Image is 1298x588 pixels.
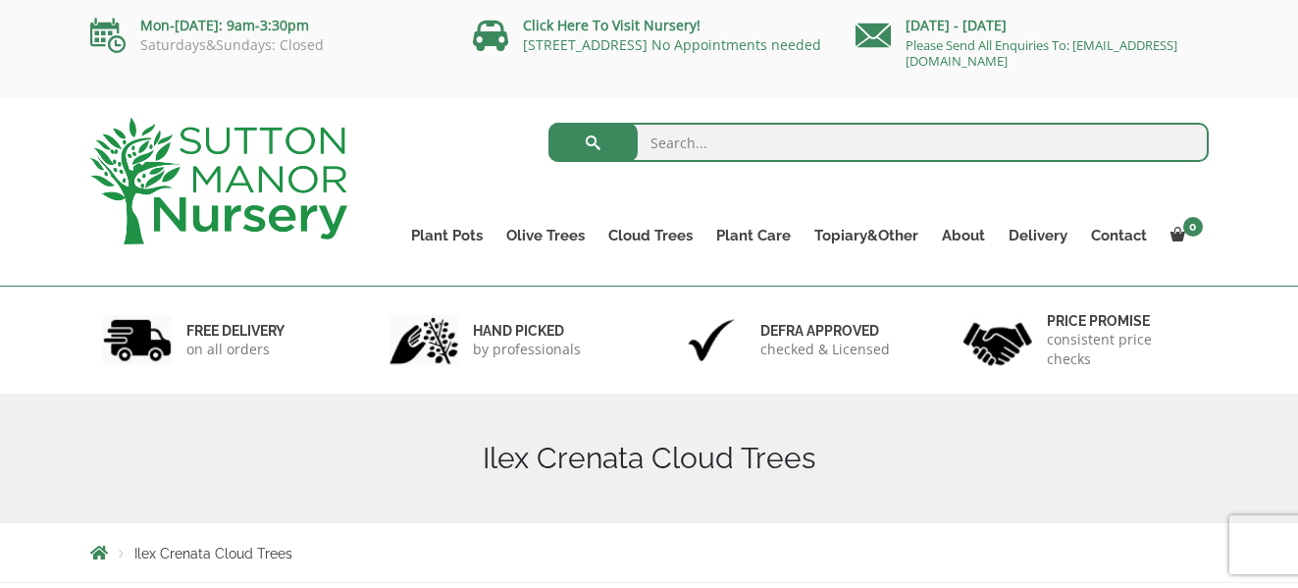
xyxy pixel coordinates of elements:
[1047,330,1196,369] p: consistent price checks
[90,37,443,53] p: Saturdays&Sundays: Closed
[704,222,803,249] a: Plant Care
[90,118,347,244] img: logo
[760,322,890,340] h6: Defra approved
[1047,312,1196,330] h6: Price promise
[90,14,443,37] p: Mon-[DATE]: 9am-3:30pm
[399,222,494,249] a: Plant Pots
[760,340,890,359] p: checked & Licensed
[963,310,1032,370] img: 4.jpg
[103,315,172,365] img: 1.jpg
[930,222,997,249] a: About
[134,546,292,561] span: Ilex Crenata Cloud Trees
[523,35,821,54] a: [STREET_ADDRESS] No Appointments needed
[677,315,746,365] img: 3.jpg
[473,322,581,340] h6: hand picked
[1183,217,1203,237] span: 0
[997,222,1079,249] a: Delivery
[90,441,1209,476] h1: Ilex Crenata Cloud Trees
[548,123,1209,162] input: Search...
[803,222,930,249] a: Topiary&Other
[494,222,597,249] a: Olive Trees
[1159,222,1209,249] a: 0
[906,36,1177,70] a: Please Send All Enquiries To: [EMAIL_ADDRESS][DOMAIN_NAME]
[523,16,701,34] a: Click Here To Visit Nursery!
[856,14,1209,37] p: [DATE] - [DATE]
[473,340,581,359] p: by professionals
[1079,222,1159,249] a: Contact
[186,340,285,359] p: on all orders
[186,322,285,340] h6: FREE DELIVERY
[597,222,704,249] a: Cloud Trees
[389,315,458,365] img: 2.jpg
[90,545,1209,561] nav: Breadcrumbs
